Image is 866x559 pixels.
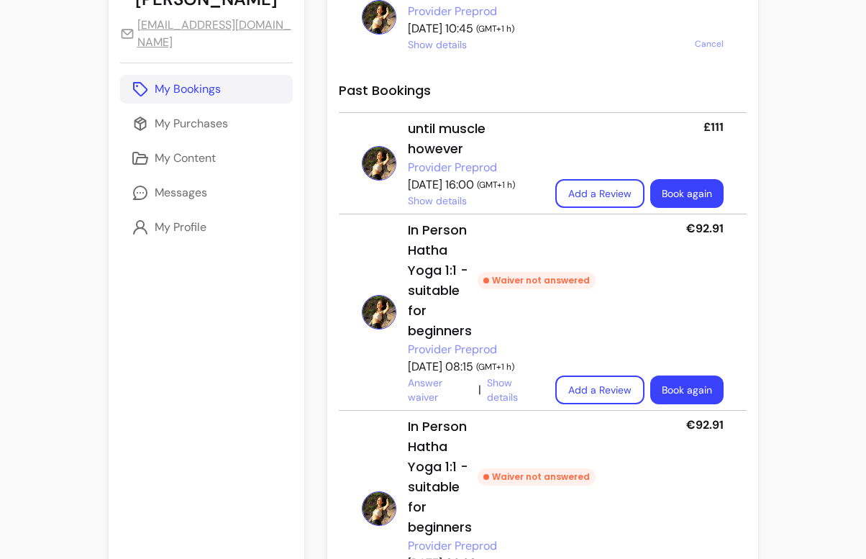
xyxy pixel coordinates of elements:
[408,159,497,176] span: Click to open Provider profile
[120,213,293,242] a: My Profile
[408,20,683,37] p: [DATE] 10:45
[478,381,481,399] span: |
[120,75,293,104] a: My Bookings
[487,376,544,404] span: Show details
[555,179,644,208] button: Add a Review
[362,146,396,181] img: Picture of Provider Preprod
[408,176,544,194] p: [DATE] 16:00
[703,119,724,136] p: £111
[408,417,544,537] div: In Person Hatha Yoga 1:1 - suitable for beginners
[408,376,473,404] a: Answer waiver
[476,23,514,35] span: ( GMT+1 h )
[120,109,293,138] a: My Purchases
[408,341,497,358] span: Click to open Provider profile
[686,220,724,237] p: €92.91
[408,3,497,20] span: Click to open Provider profile
[478,272,596,289] div: Waiver not answered
[362,491,396,526] img: Picture of Provider Preprod
[686,417,724,434] p: €92.91
[362,295,396,330] img: Picture of Provider Preprod
[408,37,467,52] span: Show details
[476,361,514,373] span: ( GMT+1 h )
[339,81,747,113] h2: Past Bookings
[408,194,467,208] span: Show details
[650,376,724,404] a: Book again
[477,179,515,191] span: ( GMT+1 h )
[408,220,544,341] div: In Person Hatha Yoga 1:1 - suitable for beginners
[155,81,221,98] p: My Bookings
[120,17,293,51] a: [EMAIL_ADDRESS][DOMAIN_NAME]
[120,144,293,173] a: My Content
[408,159,497,176] a: Provider Preprod
[478,468,596,486] div: Waiver not answered
[155,150,216,167] p: My Content
[408,537,497,555] span: Click to open Provider profile
[155,115,228,132] p: My Purchases
[155,219,206,236] p: My Profile
[408,341,497,358] a: Provider Preprod
[650,179,724,208] a: Book again
[408,358,544,376] p: [DATE] 08:15
[408,537,497,555] a: Provider Preprod
[155,184,207,201] p: Messages
[408,119,544,159] div: until muscle however
[555,376,644,404] button: Add a Review
[120,178,293,207] a: Messages
[695,38,724,50] span: Cancel
[408,3,497,20] a: Provider Preprod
